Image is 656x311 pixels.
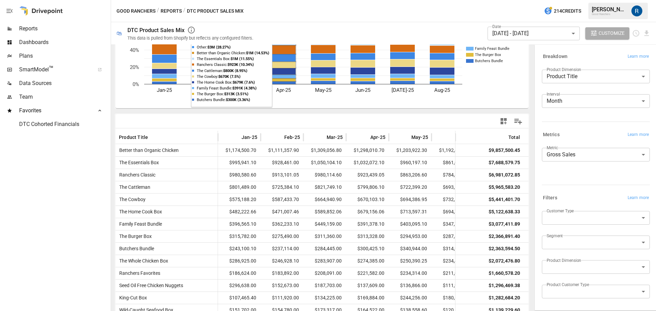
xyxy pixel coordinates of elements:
[221,157,257,169] span: $995,941.10
[264,157,300,169] span: $928,461.00
[307,206,343,218] span: $589,852.06
[632,29,640,37] button: Schedule report
[435,218,471,230] span: $347,733.24
[19,66,90,74] span: SmartModel
[221,292,257,304] span: $107,465.40
[307,218,343,230] span: $449,159.00
[435,157,471,169] span: $861,009.10
[585,27,630,40] button: Customize
[236,87,251,93] text: Mar-25
[117,234,152,239] span: The Burger Box
[19,79,109,87] span: Data Sources
[350,255,385,267] span: $274,385.00
[316,132,326,142] button: Sort
[350,144,385,156] span: $1,298,010.70
[543,53,568,60] h6: Breakdown
[492,24,501,29] label: Date
[264,206,300,218] span: $471,007.46
[392,292,428,304] span: $244,256.00
[264,230,300,242] span: $275,490.00
[130,64,139,70] text: 20%
[392,218,428,230] span: $403,095.10
[489,230,520,242] div: $2,366,891.40
[221,243,257,255] span: $243,100.10
[117,7,155,15] button: Good Ranchers
[475,40,510,45] text: The Home Cook Box
[392,267,428,279] span: $234,314.00
[117,270,160,276] span: Ranchers Favorites
[542,70,650,83] div: Product Title
[49,65,54,73] span: ™
[117,160,159,165] span: The Essentials Box
[19,25,109,33] span: Reports
[117,209,162,214] span: The Home Cook Box
[264,243,300,255] span: $237,114.00
[307,230,343,242] span: $311,360.00
[117,221,162,227] span: Family Feast Bundle
[19,107,90,115] span: Favorites
[264,194,300,206] span: $587,433.70
[19,52,109,60] span: Plans
[599,29,625,38] span: Customize
[435,144,471,156] span: $1,192,477.70
[475,53,501,57] text: The Burger Box
[221,169,257,181] span: $980,580.60
[19,93,109,101] span: Team
[392,280,428,292] span: $136,866.00
[157,7,159,15] div: /
[264,169,300,181] span: $913,101.05
[315,87,331,93] text: May-25
[592,6,627,13] div: [PERSON_NAME]
[547,282,589,287] label: Product Customer Type
[221,194,257,206] span: $575,188.20
[543,131,560,139] h6: Metrics
[264,292,300,304] span: $111,920.00
[196,87,211,93] text: Feb-25
[221,267,257,279] span: $186,624.00
[264,181,300,193] span: $725,384.10
[119,134,148,141] span: Product Title
[541,5,584,17] button: 214Credits
[627,1,646,20] button: Roman Romero
[117,283,183,288] span: Seed Oil Free Chicken Nuggets
[434,87,450,93] text: Aug-25
[628,195,649,201] span: Learn more
[307,267,343,279] span: $208,091.00
[508,135,520,140] div: Total
[435,230,471,242] span: $287,870.60
[117,172,155,178] span: Ranchers Classic
[542,148,650,161] div: Gross Sales
[547,91,560,97] label: Interval
[435,181,471,193] span: $693,103.00
[221,218,257,230] span: $396,565.10
[117,184,150,190] span: The Cattleman
[510,114,526,129] button: Manage Columns
[401,132,411,142] button: Sort
[392,230,428,242] span: $294,953.00
[392,243,428,255] span: $340,944.00
[355,87,370,93] text: Jun-25
[183,7,186,15] div: /
[284,134,300,141] span: Feb-25
[350,230,385,242] span: $313,328.00
[264,255,300,267] span: $246,928.10
[117,258,168,264] span: The Whole Chicken Box
[488,27,580,40] div: [DATE] - [DATE]
[307,169,343,181] span: $980,114.60
[350,157,385,169] span: $1,032,072.10
[133,81,139,87] text: 0%
[221,181,257,193] span: $801,489.00
[435,255,471,267] span: $234,499.25
[130,47,139,53] text: 40%
[117,197,146,202] span: The Cowboy
[350,292,385,304] span: $169,884.00
[547,145,558,151] label: Metric
[592,13,627,16] div: Good Ranchers
[307,280,343,292] span: $187,703.00
[350,169,385,181] span: $923,439.05
[489,144,520,156] div: $9,857,500.45
[435,292,471,304] span: $180,688.00
[475,59,503,63] text: Butchers Bundle
[350,194,385,206] span: $670,103.10
[628,131,649,138] span: Learn more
